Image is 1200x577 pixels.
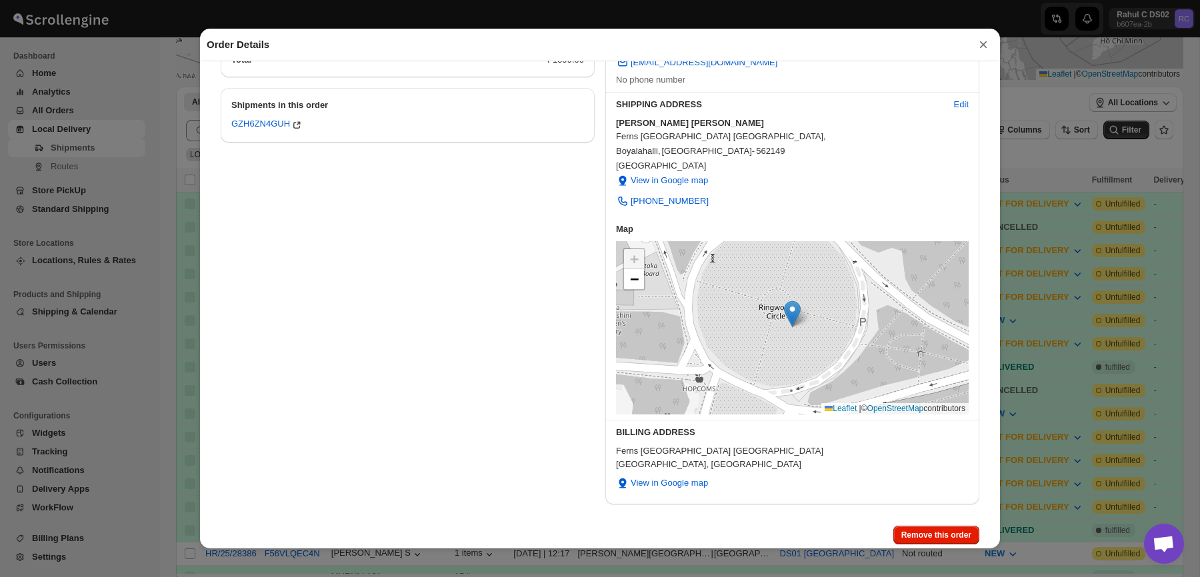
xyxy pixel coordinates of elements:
[231,99,584,112] h2: Shipments in this order
[608,191,717,212] a: [PHONE_NUMBER]
[867,404,924,413] a: OpenStreetMap
[616,145,661,158] span: Boyalahalli ,
[893,526,979,544] button: Remove this order
[901,530,971,540] span: Remove this order
[954,98,969,111] span: Edit
[825,404,857,413] a: Leaflet
[616,130,826,143] span: Ferns [GEOGRAPHIC_DATA] [GEOGRAPHIC_DATA] ,
[624,269,644,289] a: Zoom out
[821,403,969,414] div: © contributors
[616,444,969,471] div: Ferns [GEOGRAPHIC_DATA] [GEOGRAPHIC_DATA] [GEOGRAPHIC_DATA], [GEOGRAPHIC_DATA]
[624,249,644,269] a: Zoom in
[631,195,709,208] span: [PHONE_NUMBER]
[207,38,269,51] h2: Order Details
[608,170,716,191] button: View in Google map
[1144,524,1184,564] div: Open chat
[756,145,785,158] span: 562149
[231,119,303,132] button: GZH6ZN4GUH
[616,98,943,111] h3: SHIPPING ADDRESS
[616,159,969,173] span: [GEOGRAPHIC_DATA]
[631,56,777,69] span: [EMAIL_ADDRESS][DOMAIN_NAME]
[784,300,801,327] img: Marker
[616,75,685,85] span: No phone number
[630,271,639,287] span: −
[616,223,969,236] h3: Map
[859,404,861,413] span: |
[631,476,708,490] span: View in Google map
[630,251,639,267] span: +
[973,35,993,54] button: ×
[616,426,969,439] h3: BILLING ADDRESS
[631,174,708,187] span: View in Google map
[946,94,977,115] button: Edit
[616,118,764,128] b: [PERSON_NAME] [PERSON_NAME]
[662,145,755,158] span: [GEOGRAPHIC_DATA] -
[608,472,716,494] button: View in Google map
[608,52,785,73] a: [EMAIL_ADDRESS][DOMAIN_NAME]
